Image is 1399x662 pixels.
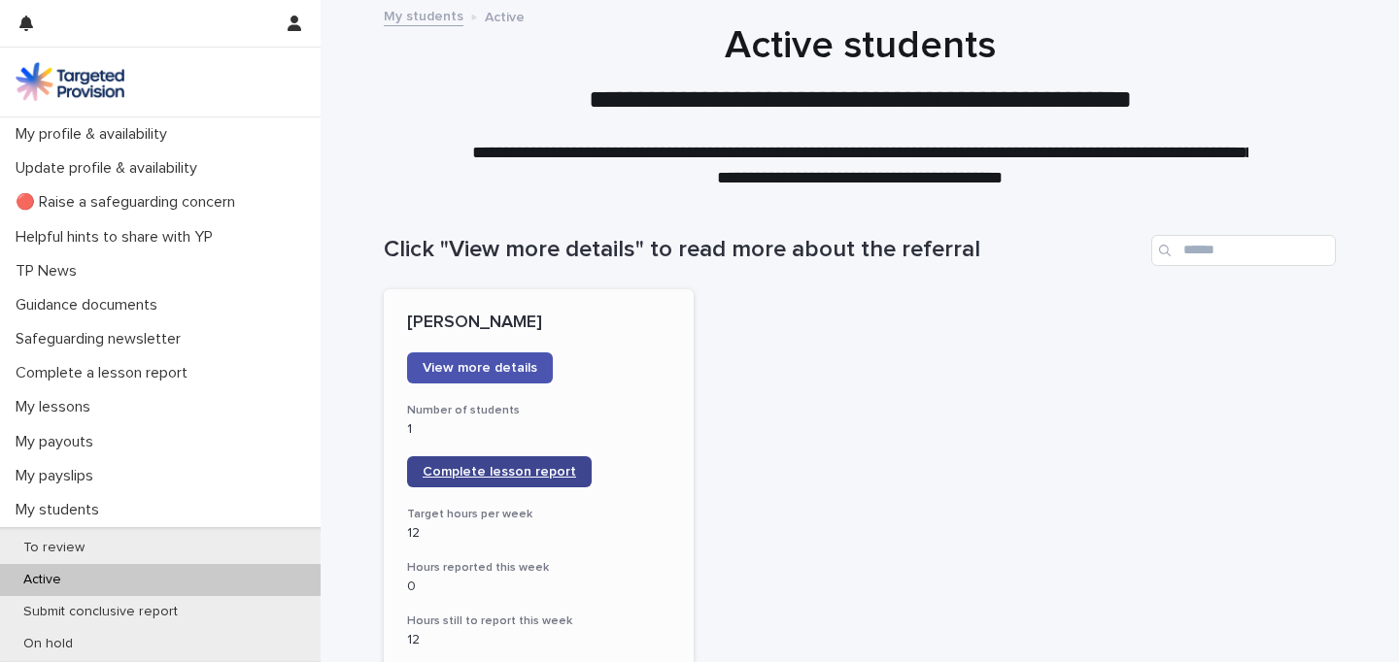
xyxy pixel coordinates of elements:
p: On hold [8,636,88,652]
p: TP News [8,262,92,281]
p: 1 [407,421,670,438]
h3: Hours reported this week [407,560,670,576]
p: Guidance documents [8,296,173,314]
img: M5nRWzHhSzIhMunXDL62 [16,62,124,101]
p: My payouts [8,433,109,451]
p: 🔴 Raise a safeguarding concern [8,193,251,212]
h3: Target hours per week [407,507,670,522]
p: Helpful hints to share with YP [8,228,228,247]
p: Update profile & availability [8,159,213,178]
a: Complete lesson report [407,456,592,487]
span: Complete lesson report [423,465,576,479]
p: 12 [407,632,670,648]
p: Active [8,572,77,588]
h1: Click "View more details" to read more about the referral [384,236,1143,264]
p: [PERSON_NAME] [407,313,670,334]
p: Submit conclusive report [8,604,193,620]
h1: Active students [384,22,1336,69]
p: My profile & availability [8,125,183,144]
p: My lessons [8,398,106,416]
p: To review [8,540,100,556]
a: View more details [407,352,553,383]
p: My payslips [8,467,109,485]
p: Active [485,5,525,26]
p: Safeguarding newsletter [8,330,196,348]
p: Complete a lesson report [8,364,203,382]
h3: Number of students [407,403,670,418]
h3: Hours still to report this week [407,613,670,629]
span: View more details [423,361,537,375]
p: 12 [407,525,670,542]
p: My students [8,501,115,519]
p: 0 [407,579,670,595]
input: Search [1151,235,1336,266]
a: My students [384,4,463,26]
